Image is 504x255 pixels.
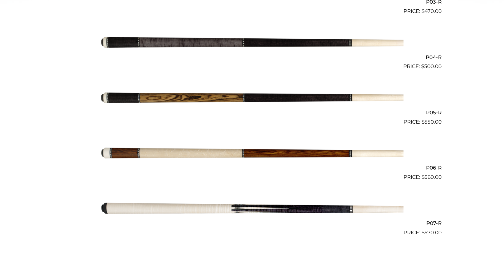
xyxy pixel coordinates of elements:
a: P06-R $560.00 [62,128,442,181]
bdi: 470.00 [421,8,442,14]
span: $ [421,8,424,14]
img: P05-R [100,73,403,123]
span: $ [421,229,424,235]
h2: P05-R [62,107,442,118]
span: $ [421,63,424,69]
a: P05-R $550.00 [62,73,442,126]
bdi: 570.00 [421,229,442,235]
h2: P07-R [62,217,442,229]
h2: P06-R [62,162,442,173]
bdi: 550.00 [421,119,442,125]
bdi: 560.00 [421,174,442,180]
img: P07-R [100,184,403,234]
span: $ [421,174,424,180]
img: P04-R [100,18,403,68]
img: P06-R [100,128,403,179]
bdi: 500.00 [421,63,442,69]
a: P04-R $500.00 [62,18,442,70]
span: $ [421,119,424,125]
h2: P04-R [62,52,442,63]
a: P07-R $570.00 [62,184,442,236]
